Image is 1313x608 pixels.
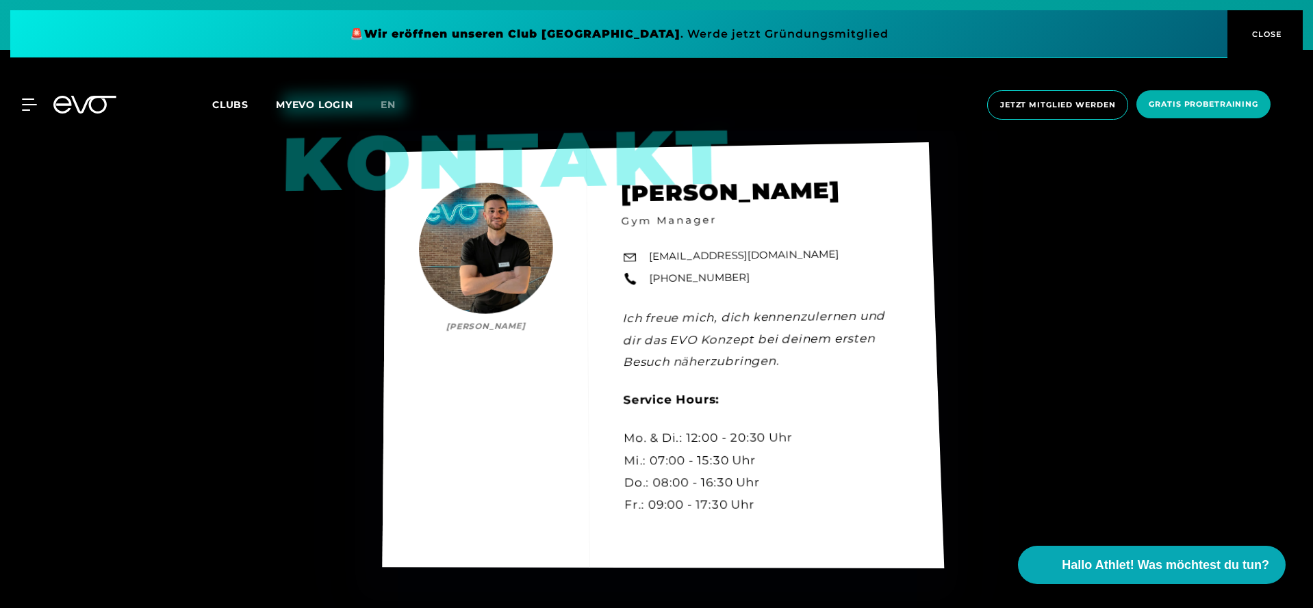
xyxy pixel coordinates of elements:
span: Hallo Athlet! Was möchtest du tun? [1062,556,1269,574]
button: CLOSE [1227,10,1303,58]
span: Clubs [212,98,248,111]
span: Jetzt Mitglied werden [1000,99,1115,111]
a: MYEVO LOGIN [276,98,353,111]
span: Gratis Probetraining [1149,98,1258,110]
a: Clubs [212,98,276,111]
a: [PHONE_NUMBER] [649,270,750,287]
a: en [381,97,412,113]
a: [EMAIL_ADDRESS][DOMAIN_NAME] [649,247,839,265]
span: en [381,98,396,111]
span: CLOSE [1249,28,1282,40]
a: Gratis Probetraining [1132,90,1275,120]
a: Jetzt Mitglied werden [983,90,1132,120]
button: Hallo Athlet! Was möchtest du tun? [1018,546,1286,584]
